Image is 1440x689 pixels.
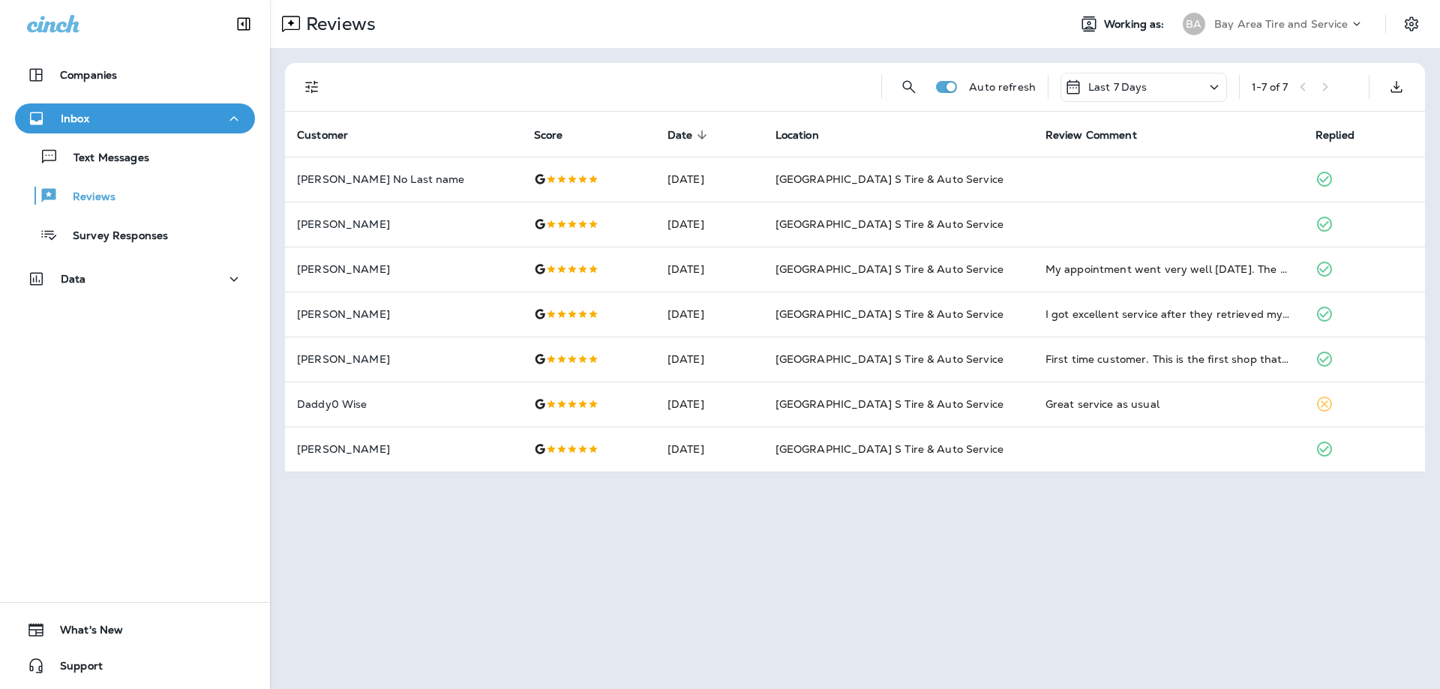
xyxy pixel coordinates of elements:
[1045,307,1291,322] div: I got excellent service after they retrieved my car keys. Thanks somuch!
[775,129,819,142] span: Location
[655,382,763,427] td: [DATE]
[297,128,367,142] span: Customer
[61,273,86,285] p: Data
[534,129,563,142] span: Score
[775,397,1003,411] span: [GEOGRAPHIC_DATA] S Tire & Auto Service
[58,190,115,205] p: Reviews
[655,427,763,472] td: [DATE]
[58,229,168,244] p: Survey Responses
[60,69,117,81] p: Companies
[15,180,255,211] button: Reviews
[655,292,763,337] td: [DATE]
[223,9,265,39] button: Collapse Sidebar
[1398,10,1425,37] button: Settings
[775,217,1003,231] span: [GEOGRAPHIC_DATA] S Tire & Auto Service
[655,247,763,292] td: [DATE]
[15,651,255,681] button: Support
[667,128,712,142] span: Date
[297,443,510,455] p: [PERSON_NAME]
[655,337,763,382] td: [DATE]
[61,112,89,124] p: Inbox
[297,129,348,142] span: Customer
[297,72,327,102] button: Filters
[297,308,510,320] p: [PERSON_NAME]
[297,398,510,410] p: Daddy0 Wise
[775,262,1003,276] span: [GEOGRAPHIC_DATA] S Tire & Auto Service
[1045,262,1291,277] div: My appointment went very well today. The service was started promptly and finished in a very reas...
[15,103,255,133] button: Inbox
[775,172,1003,186] span: [GEOGRAPHIC_DATA] S Tire & Auto Service
[1252,81,1288,93] div: 1 - 7 of 7
[1088,81,1147,93] p: Last 7 Days
[15,615,255,645] button: What's New
[1183,13,1205,35] div: BA
[655,202,763,247] td: [DATE]
[1381,72,1411,102] button: Export as CSV
[655,157,763,202] td: [DATE]
[1315,128,1374,142] span: Replied
[775,352,1003,366] span: [GEOGRAPHIC_DATA] S Tire & Auto Service
[969,81,1036,93] p: Auto refresh
[1045,128,1156,142] span: Review Comment
[297,173,510,185] p: [PERSON_NAME] No Last name
[15,60,255,90] button: Companies
[1045,352,1291,367] div: First time customer. This is the first shop that didn't call me to tell me the wife's car needed ...
[1104,18,1168,31] span: Working as:
[297,263,510,275] p: [PERSON_NAME]
[15,141,255,172] button: Text Messages
[297,353,510,365] p: [PERSON_NAME]
[58,151,149,166] p: Text Messages
[1214,18,1348,30] p: Bay Area Tire and Service
[1315,129,1354,142] span: Replied
[775,442,1003,456] span: [GEOGRAPHIC_DATA] S Tire & Auto Service
[534,128,583,142] span: Score
[1045,129,1137,142] span: Review Comment
[300,13,376,35] p: Reviews
[15,264,255,294] button: Data
[894,72,924,102] button: Search Reviews
[775,128,838,142] span: Location
[775,307,1003,321] span: [GEOGRAPHIC_DATA] S Tire & Auto Service
[45,624,123,642] span: What's New
[45,660,103,678] span: Support
[15,219,255,250] button: Survey Responses
[667,129,693,142] span: Date
[1045,397,1291,412] div: Great service as usual
[297,218,510,230] p: [PERSON_NAME]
